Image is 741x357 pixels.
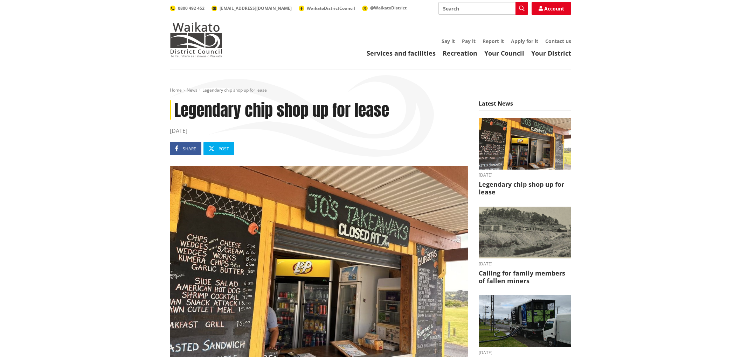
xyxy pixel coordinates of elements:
[170,142,201,155] a: Share
[187,87,198,93] a: News
[170,22,222,57] img: Waikato District Council - Te Kaunihera aa Takiwaa o Waikato
[531,49,571,57] a: Your District
[203,142,234,155] a: Post
[479,262,571,266] time: [DATE]
[462,38,476,44] a: Pay it
[479,351,571,355] time: [DATE]
[532,2,571,15] a: Account
[367,49,436,57] a: Services and facilities
[443,49,477,57] a: Recreation
[170,127,468,135] time: [DATE]
[183,146,196,152] span: Share
[170,100,468,120] h1: Legendary chip shop up for lease
[170,87,571,93] nav: breadcrumb
[479,207,571,285] a: A black-and-white historic photograph shows a hillside with trees, small buildings, and cylindric...
[545,38,571,44] a: Contact us
[170,5,205,11] a: 0800 492 452
[212,5,292,11] a: [EMAIL_ADDRESS][DOMAIN_NAME]
[370,5,407,11] span: @WaikatoDistrict
[220,5,292,11] span: [EMAIL_ADDRESS][DOMAIN_NAME]
[479,181,571,196] h3: Legendary chip shop up for lease
[479,207,571,259] img: Glen Afton Mine 1939
[479,270,571,285] h3: Calling for family members of fallen miners
[484,49,524,57] a: Your Council
[178,5,205,11] span: 0800 492 452
[438,2,528,15] input: Search input
[307,5,355,11] span: WaikatoDistrictCouncil
[479,173,571,177] time: [DATE]
[479,100,571,111] h5: Latest News
[299,5,355,11] a: WaikatoDistrictCouncil
[479,295,571,347] img: NO-DES unit flushing water pipes in Huntly
[362,5,407,11] a: @WaikatoDistrict
[483,38,504,44] a: Report it
[511,38,538,44] a: Apply for it
[442,38,455,44] a: Say it
[479,118,571,170] img: Jo's takeaways, Papahua Reserve, Raglan
[170,87,182,93] a: Home
[479,118,571,196] a: Outdoor takeaway stand with chalkboard menus listing various foods, like burgers and chips. A fri...
[202,87,267,93] span: Legendary chip shop up for lease
[219,146,229,152] span: Post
